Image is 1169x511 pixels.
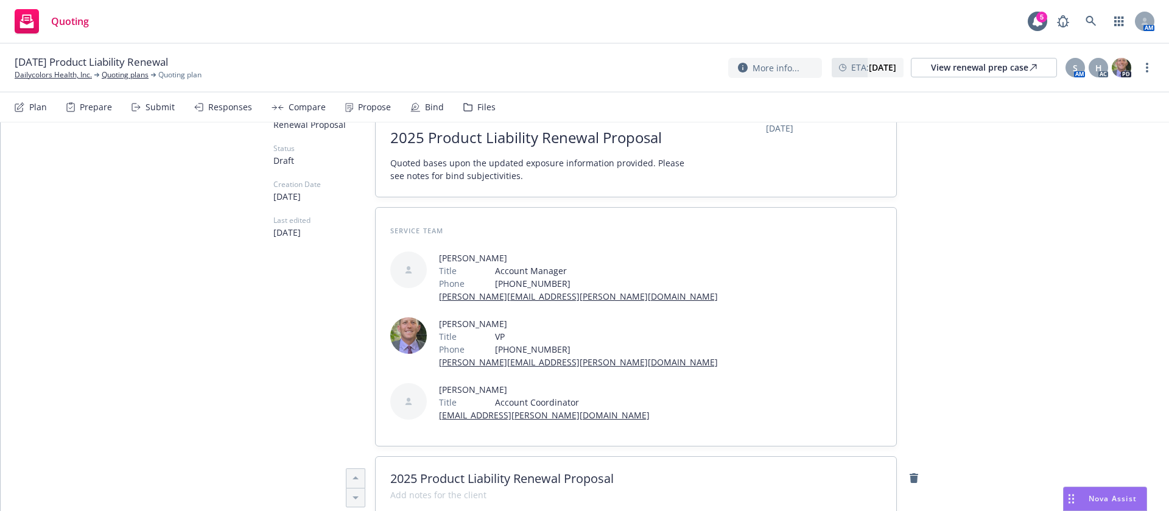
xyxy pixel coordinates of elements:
span: S [1073,62,1078,74]
div: Compare [289,102,326,112]
span: Draft [273,154,375,167]
span: Quoted bases upon the updated exposure information provided. Please see notes for bind subjectivi... [390,157,689,182]
span: Title [439,264,457,277]
span: Quoting [51,16,89,26]
a: [PERSON_NAME][EMAIL_ADDRESS][PERSON_NAME][DOMAIN_NAME] [439,356,718,368]
span: ETA : [851,61,896,74]
span: [PHONE_NUMBER] [495,277,718,290]
div: Prepare [80,102,112,112]
span: Quoting plan [158,69,202,80]
img: photo [1112,58,1131,77]
span: [PHONE_NUMBER] [495,343,718,356]
button: More info... [728,58,822,78]
strong: [DATE] [869,62,896,73]
span: Phone [439,277,465,290]
a: [PERSON_NAME][EMAIL_ADDRESS][PERSON_NAME][DOMAIN_NAME] [439,291,718,302]
img: employee photo [390,317,427,354]
span: Phone [439,343,465,356]
div: Submit [146,102,175,112]
span: 2025 Product Liability Renewal Proposal [390,129,689,147]
span: Service Team [390,226,443,235]
a: [EMAIL_ADDRESS][PERSON_NAME][DOMAIN_NAME] [439,409,650,421]
span: H [1095,62,1102,74]
span: Account Coordinator [495,396,650,409]
span: [DATE] Product Liability Renewal [15,55,168,69]
button: Nova Assist [1063,487,1147,511]
span: VP [495,330,718,343]
span: Nova Assist [1089,493,1137,504]
a: Quoting [10,4,94,38]
span: Title [439,330,457,343]
div: Files [477,102,496,112]
span: [PERSON_NAME] [439,317,718,330]
div: Responses [208,102,252,112]
span: Title [439,396,457,409]
span: [PERSON_NAME] [439,383,650,396]
a: Report a Bug [1051,9,1075,33]
div: Drag to move [1064,487,1079,510]
div: 5 [1036,12,1047,23]
div: Propose [358,102,391,112]
span: Creation Date [273,179,375,190]
a: Switch app [1107,9,1131,33]
span: Account Manager [495,264,718,277]
button: [DATE] [766,122,793,135]
span: [DATE] [273,226,375,239]
a: Search [1079,9,1103,33]
span: 2025 Product Liability Renewal Proposal [390,471,882,486]
div: View renewal prep case [931,58,1037,77]
a: Dailycolors Health, Inc. [15,69,92,80]
span: [PERSON_NAME] [439,252,718,264]
a: Quoting plans [102,69,149,80]
div: Plan [29,102,47,112]
div: Bind [425,102,444,112]
span: [DATE] [273,190,375,203]
span: Last edited [273,215,375,226]
span: Status [273,143,375,154]
a: more [1140,60,1154,75]
a: View renewal prep case [911,58,1057,77]
span: More info... [753,62,799,74]
a: remove [907,471,921,485]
